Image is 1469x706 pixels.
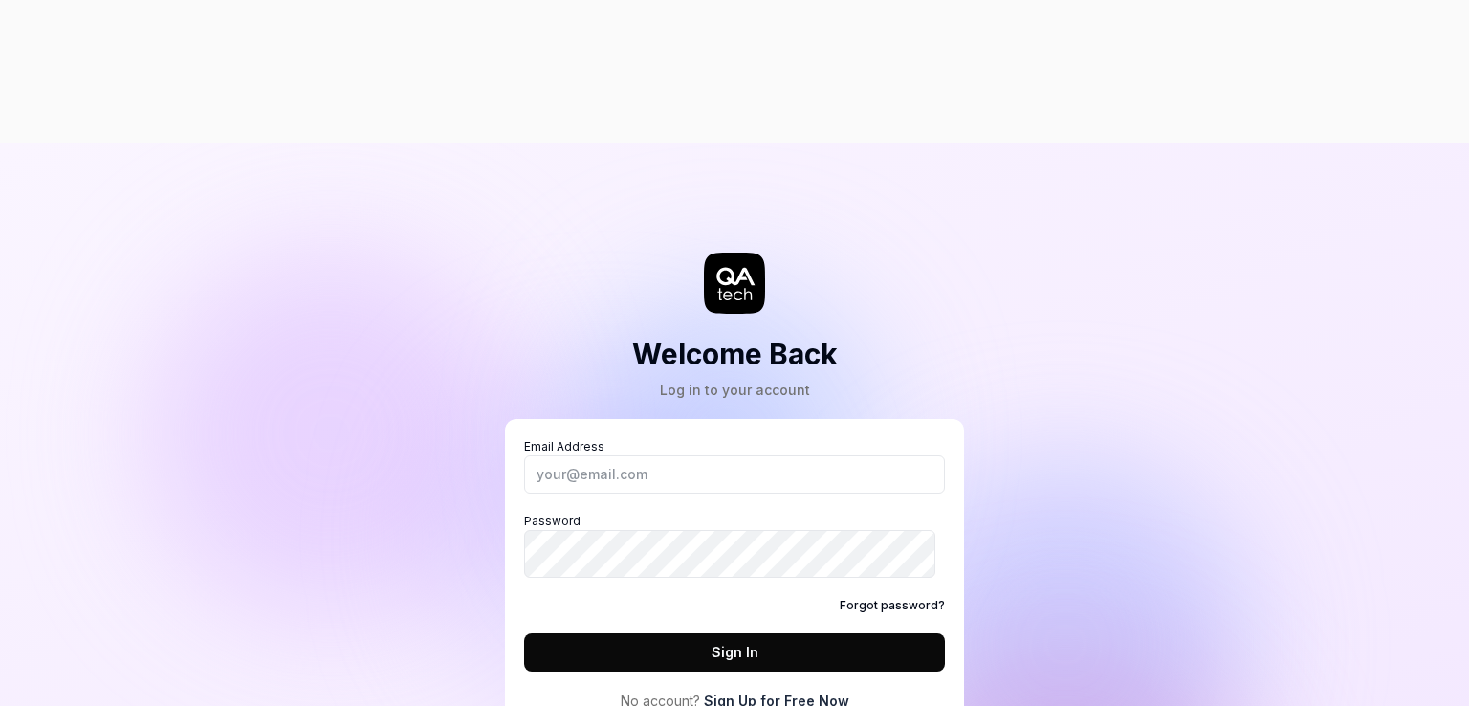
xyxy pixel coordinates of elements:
[524,530,935,578] input: Password
[524,438,945,494] label: Email Address
[524,633,945,672] button: Sign In
[632,380,838,400] div: Log in to your account
[632,333,838,376] h2: Welcome Back
[524,455,945,494] input: Email Address
[524,513,945,578] label: Password
[840,597,945,614] a: Forgot password?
